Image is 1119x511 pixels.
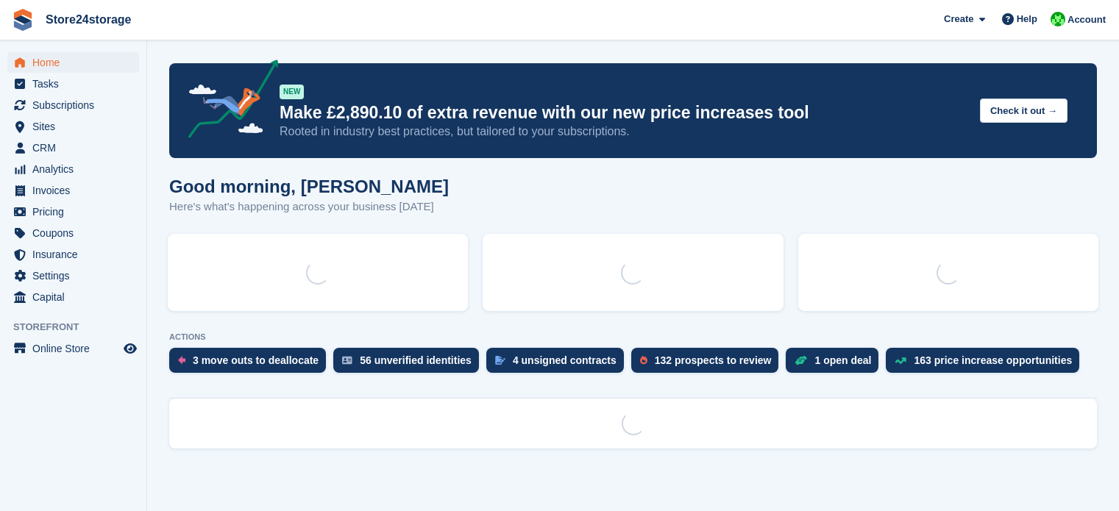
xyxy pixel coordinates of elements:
span: Sites [32,116,121,137]
img: stora-icon-8386f47178a22dfd0bd8f6a31ec36ba5ce8667c1dd55bd0f319d3a0aa187defe.svg [12,9,34,31]
a: menu [7,52,139,73]
img: price_increase_opportunities-93ffe204e8149a01c8c9dc8f82e8f89637d9d84a8eef4429ea346261dce0b2c0.svg [895,357,906,364]
img: price-adjustments-announcement-icon-8257ccfd72463d97f412b2fc003d46551f7dbcb40ab6d574587a9cd5c0d94... [176,60,279,143]
p: Make £2,890.10 of extra revenue with our new price increases tool [280,102,968,124]
button: Check it out → [980,99,1068,123]
span: CRM [32,137,121,158]
div: NEW [280,85,304,99]
a: 56 unverified identities [333,348,486,380]
div: 3 move outs to deallocate [193,354,319,366]
span: Tasks [32,74,121,94]
span: Help [1017,12,1037,26]
span: Capital [32,287,121,307]
a: menu [7,338,139,359]
p: Here's what's happening across your business [DATE] [169,199,449,215]
div: 56 unverified identities [360,354,472,366]
span: Account [1068,12,1106,27]
div: 132 prospects to review [655,354,772,366]
a: menu [7,265,139,286]
a: 1 open deal [786,348,886,380]
img: verify_identity-adf6edd0f0f0b5bbfe63781bf79b02c33cf7c696d77639b501bdc392416b5a36.svg [342,356,352,365]
a: menu [7,95,139,115]
span: Subscriptions [32,95,121,115]
div: 1 open deal [814,354,871,366]
span: Create [944,12,973,26]
span: Online Store [32,338,121,359]
a: 163 price increase opportunities [886,348,1087,380]
a: Preview store [121,340,139,357]
img: Tracy Harper [1051,12,1065,26]
span: Home [32,52,121,73]
a: menu [7,116,139,137]
span: Pricing [32,201,121,222]
a: 3 move outs to deallocate [169,348,333,380]
span: Analytics [32,159,121,179]
img: deal-1b604bf984904fb50ccaf53a9ad4b4a5d6e5aea283cecdc64d6e3604feb123c2.svg [795,355,807,365]
a: menu [7,137,139,158]
span: Insurance [32,244,121,265]
a: menu [7,159,139,179]
h1: Good morning, [PERSON_NAME] [169,176,449,196]
img: move_outs_to_deallocate_icon-f764333ba52eb49d3ac5e1228854f67142a1ed5810a6f6cc68b1a99e826820c5.svg [178,356,185,365]
a: menu [7,223,139,243]
img: prospect-51fa495bee0391a8d652442698ab0144808aea92771e9ea1ae160a38d050c398.svg [640,356,647,365]
div: 163 price increase opportunities [914,354,1072,366]
img: contract_signature_icon-13c848040528278c33f63329250d36e43548de30e8caae1d1a13099fd9432cc5.svg [495,356,505,365]
a: Store24storage [40,7,138,32]
span: Settings [32,265,121,286]
a: menu [7,244,139,265]
a: menu [7,180,139,201]
span: Invoices [32,180,121,201]
div: 4 unsigned contracts [513,354,617,366]
a: menu [7,287,139,307]
p: Rooted in industry best practices, but tailored to your subscriptions. [280,124,968,140]
a: menu [7,201,139,222]
a: 4 unsigned contracts [486,348,631,380]
span: Storefront [13,320,146,335]
a: 132 prospects to review [631,348,786,380]
p: ACTIONS [169,332,1097,342]
span: Coupons [32,223,121,243]
a: menu [7,74,139,94]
